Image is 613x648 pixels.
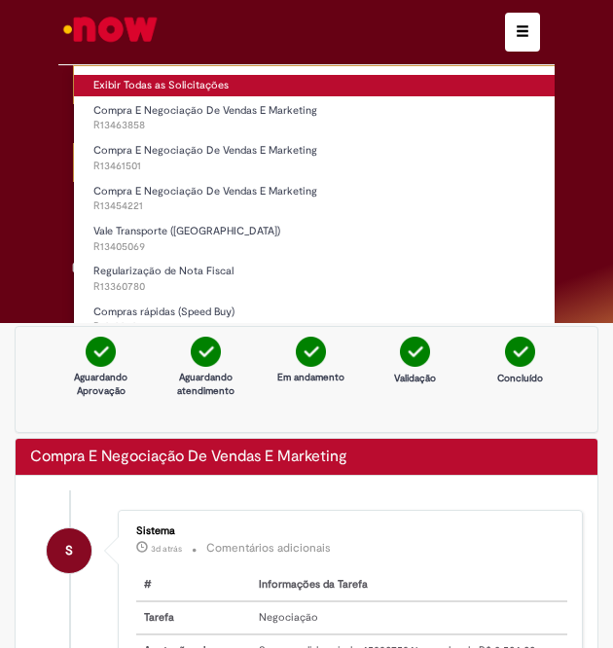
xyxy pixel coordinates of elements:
ul: Menu Cabeçalho [73,65,555,104]
p: Em andamento [271,371,349,384]
td: Negociação [251,601,567,634]
span: Regularização de Nota Fiscal [93,264,234,278]
span: Compra E Negociação De Vendas E Marketing [93,184,317,198]
th: Tarefa [136,601,251,634]
span: Compras rápidas (Speed Buy) [93,305,234,319]
p: Validação [377,372,454,385]
th: # [136,569,251,601]
img: check-circle-green.png [86,337,116,367]
h2: Compra E Negociação De Vendas E Marketing Histórico de tíquete [30,449,347,466]
button: Alternar navegação [505,13,540,52]
span: Compra E Negociação De Vendas E Marketing [93,103,317,118]
img: check-circle-green.png [400,337,430,367]
img: check-circle-green.png [296,337,326,367]
div: Sistema [136,525,567,537]
th: Informações da Tarefa [251,569,567,601]
span: 3d atrás [151,543,182,555]
img: check-circle-green.png [505,337,535,367]
img: check-circle-green.png [191,337,221,367]
span: S [65,527,73,574]
img: ServiceNow [60,10,161,49]
div: System [47,528,91,573]
span: Vale Transporte ([GEOGRAPHIC_DATA]) [93,224,280,238]
span: Compra E Negociação De Vendas E Marketing [93,143,317,158]
small: Comentários adicionais [206,540,331,557]
p: Aguardando Aprovação [62,371,140,399]
p: Concluído [481,372,559,385]
time: 29/08/2025 18:28:22 [151,543,182,555]
p: Aguardando atendimento [166,371,244,399]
